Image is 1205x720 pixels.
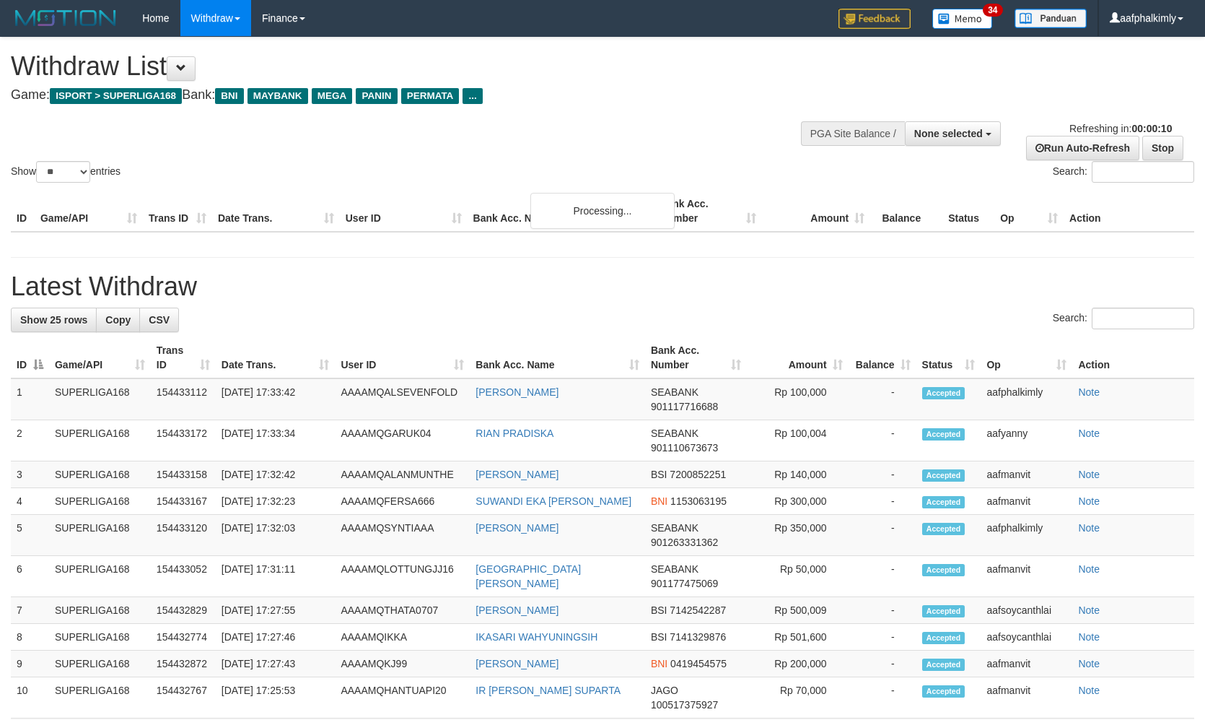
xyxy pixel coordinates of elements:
td: AAAAMQKJ99 [335,651,470,677]
span: SEABANK [651,386,698,398]
a: [GEOGRAPHIC_DATA][PERSON_NAME] [476,563,581,589]
td: - [849,461,916,488]
td: SUPERLIGA168 [49,378,151,420]
a: Note [1078,658,1100,669]
span: BSI [651,469,667,480]
a: IKASARI WAHYUNINGSIH [476,631,597,643]
td: 7 [11,597,49,624]
td: [DATE] 17:31:11 [216,556,336,597]
a: Show 25 rows [11,308,97,332]
span: 34 [983,4,1002,17]
td: 154432872 [151,651,216,677]
td: [DATE] 17:25:53 [216,677,336,719]
span: Accepted [922,632,965,644]
span: CSV [149,314,170,326]
td: Rp 300,000 [747,488,849,515]
span: Copy 901177475069 to clipboard [651,578,718,589]
label: Search: [1053,308,1194,329]
a: [PERSON_NAME] [476,604,558,616]
th: User ID: activate to sort column ascending [335,337,470,378]
td: SUPERLIGA168 [49,677,151,719]
td: [DATE] 17:32:42 [216,461,336,488]
th: Balance [870,191,942,232]
span: Copy 7200852251 to clipboard [670,469,726,480]
td: Rp 100,004 [747,420,849,461]
h1: Latest Withdraw [11,272,1194,301]
span: JAGO [651,685,678,696]
input: Search: [1092,161,1194,183]
span: Copy 901263331362 to clipboard [651,537,718,548]
th: Bank Acc. Number: activate to sort column ascending [645,337,747,378]
th: Op: activate to sort column ascending [981,337,1072,378]
span: Accepted [922,428,965,441]
td: - [849,420,916,461]
td: aafmanvit [981,677,1072,719]
span: Copy 1153063195 to clipboard [670,495,727,507]
td: - [849,556,916,597]
span: Copy 100517375927 to clipboard [651,699,718,711]
td: - [849,624,916,651]
a: [PERSON_NAME] [476,658,558,669]
td: AAAAMQHANTUAPI20 [335,677,470,719]
td: AAAAMQSYNTIAAA [335,515,470,556]
span: Accepted [922,387,965,399]
td: AAAAMQGARUK04 [335,420,470,461]
a: Note [1078,604,1100,616]
span: BSI [651,604,667,616]
td: SUPERLIGA168 [49,420,151,461]
td: 6 [11,556,49,597]
span: MAYBANK [247,88,308,104]
input: Search: [1092,308,1194,329]
td: aafphalkimly [981,378,1072,420]
span: Copy 0419454575 to clipboard [670,658,727,669]
td: AAAAMQALSEVENFOLD [335,378,470,420]
a: Note [1078,563,1100,575]
a: [PERSON_NAME] [476,469,558,480]
th: Bank Acc. Number [654,191,762,232]
h4: Game: Bank: [11,88,789,103]
th: Date Trans.: activate to sort column ascending [216,337,336,378]
td: aafmanvit [981,461,1072,488]
span: Accepted [922,685,965,698]
td: [DATE] 17:27:55 [216,597,336,624]
select: Showentries [36,161,90,183]
a: CSV [139,308,179,332]
td: Rp 50,000 [747,556,849,597]
span: Accepted [922,469,965,482]
td: Rp 350,000 [747,515,849,556]
td: - [849,488,916,515]
td: 8 [11,624,49,651]
th: Status [942,191,994,232]
a: Copy [96,308,140,332]
span: Accepted [922,564,965,576]
span: SEABANK [651,522,698,534]
td: AAAAMQFERSA666 [335,488,470,515]
td: 2 [11,420,49,461]
td: 154432774 [151,624,216,651]
th: Status: activate to sort column ascending [916,337,981,378]
th: Amount [762,191,870,232]
img: Button%20Memo.svg [932,9,993,29]
a: SUWANDI EKA [PERSON_NAME] [476,495,631,507]
span: Accepted [922,659,965,671]
td: - [849,378,916,420]
td: aafyanny [981,420,1072,461]
a: Note [1078,428,1100,439]
td: AAAAMQALANMUNTHE [335,461,470,488]
div: PGA Site Balance / [801,121,905,146]
span: Copy 7142542287 to clipboard [670,604,726,616]
td: Rp 500,009 [747,597,849,624]
td: 154433158 [151,461,216,488]
th: Game/API [35,191,143,232]
span: None selected [914,128,983,139]
span: Copy 7141329876 to clipboard [670,631,726,643]
td: [DATE] 17:33:34 [216,420,336,461]
td: 154433120 [151,515,216,556]
td: AAAAMQLOTTUNGJJ16 [335,556,470,597]
td: aafmanvit [981,651,1072,677]
td: SUPERLIGA168 [49,461,151,488]
td: AAAAMQIKKA [335,624,470,651]
a: [PERSON_NAME] [476,386,558,398]
td: - [849,651,916,677]
th: Action [1072,337,1194,378]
